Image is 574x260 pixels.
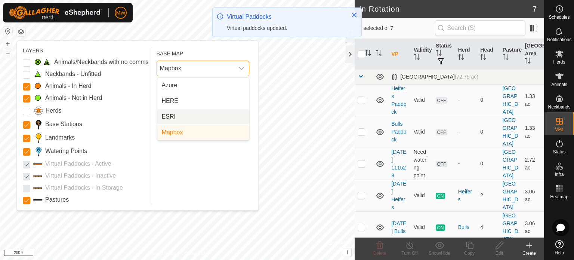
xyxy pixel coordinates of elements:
div: LAYERS [23,47,149,55]
div: - [458,160,475,168]
span: Animals [551,82,567,87]
div: dropdown trigger [234,61,249,76]
label: Base Stations [45,120,82,129]
label: Herds [46,106,62,115]
button: – [3,49,12,58]
td: 1.33 ac [522,84,544,116]
span: Heatmap [550,195,568,199]
th: Herd [455,39,478,70]
span: Help [555,251,564,255]
span: Mapbox [157,61,234,76]
li: HERE [157,94,249,108]
div: Show/Hide [425,250,454,257]
td: Valid [411,211,433,243]
a: [GEOGRAPHIC_DATA] [503,117,518,147]
a: [GEOGRAPHIC_DATA] [503,85,518,115]
label: Virtual Paddocks - Active [45,159,111,168]
td: Valid [411,84,433,116]
p-sorticon: Activate to sort [525,59,531,65]
td: 2.72 ac [522,148,544,180]
td: Valid [411,116,433,148]
div: Bulls [458,223,475,231]
th: Validity [411,39,433,70]
th: Head [477,39,500,70]
h2: In Rotation [359,4,533,13]
button: Map Layers [16,27,25,36]
div: Virtual paddocks updated. [227,24,343,32]
li: ESRI [157,109,249,124]
div: Create [514,250,544,257]
span: Delete [373,251,386,256]
span: 7 [533,3,537,15]
a: [DATE] Bulls [391,220,406,234]
td: 2 [477,180,500,211]
label: Landmarks [45,133,75,142]
span: ON [436,193,445,199]
div: Copy [454,250,484,257]
p-sorticon: Activate to sort [503,55,509,61]
td: 3.06 ac [522,180,544,211]
button: Close [349,10,359,20]
label: Animals/Neckbands with no comms [54,58,149,67]
button: + [3,39,12,48]
div: Virtual Paddocks [227,12,343,21]
a: Heifers Paddock [391,85,406,115]
span: HERE [162,97,178,105]
th: Status [433,39,455,70]
li: Mapbox [157,125,249,140]
span: Infra [555,172,564,177]
span: Schedules [549,15,570,19]
a: [DATE] Heifers [391,181,406,210]
span: OFF [436,97,447,104]
label: Neckbands - Unfitted [45,70,101,79]
a: Help [544,237,574,258]
div: Turn Off [395,250,425,257]
p-sorticon: Activate to sort [480,55,486,61]
label: Virtual Paddocks - Inactive [45,171,116,180]
span: Notifications [547,37,571,42]
p-sorticon: Activate to sort [436,51,442,57]
span: Mapbox [162,128,183,137]
li: Azure [157,78,249,93]
label: Virtual Paddocks - In Storage [45,183,123,192]
input: Search (S) [435,20,525,36]
label: Animals - In Herd [45,82,92,91]
button: i [343,248,351,257]
span: OFF [436,161,447,167]
div: [GEOGRAPHIC_DATA] [391,74,478,80]
td: Need watering point [411,148,433,180]
span: 0 selected of 7 [359,24,435,32]
td: Valid [411,180,433,211]
div: Heifers [458,188,475,204]
td: 1.33 ac [522,116,544,148]
span: ON [436,224,445,231]
label: Pastures [45,195,69,204]
span: OFF [436,129,447,135]
a: [DATE] 111528 [391,149,406,178]
td: 0 [477,84,500,116]
a: Privacy Policy [148,250,176,257]
span: (72.75 ac) [455,74,478,80]
p-sorticon: Activate to sort [376,51,382,57]
a: Bulls Paddock [391,121,406,143]
span: VPs [555,127,563,132]
td: 3.06 ac [522,211,544,243]
span: Herds [553,60,565,64]
div: - [458,96,475,104]
button: Reset Map [3,27,12,36]
ul: Option List [157,78,249,140]
label: Watering Points [45,147,87,156]
p-sorticon: Activate to sort [365,51,371,57]
span: Neckbands [548,105,570,109]
span: ESRI [162,112,176,121]
td: 4 [477,211,500,243]
div: - [458,128,475,136]
span: Status [553,150,565,154]
a: Contact Us [185,250,207,257]
span: Azure [162,81,178,90]
span: MW [116,9,126,17]
a: [GEOGRAPHIC_DATA] [503,212,518,242]
th: Pasture [500,39,522,70]
p-sorticon: Activate to sort [458,55,464,61]
span: i [346,249,348,256]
